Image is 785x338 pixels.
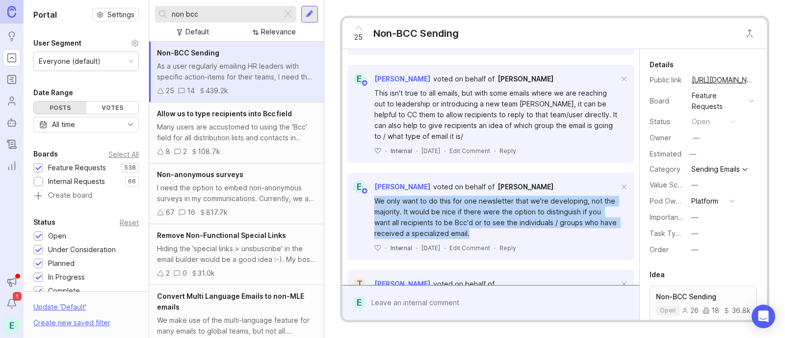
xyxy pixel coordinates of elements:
div: I need the option to embed non-anonymous surveys in my communications. Currently, we are use exte... [157,182,316,204]
div: Update ' Default ' [33,302,86,317]
div: 2 [183,146,187,157]
div: We make use of the multi-language feature for many emails to global teams, but not all. Sometimes... [157,315,316,337]
div: voted on behalf of [433,182,495,192]
a: [URL][DOMAIN_NAME] [689,74,758,86]
div: Hiding the 'special links > unsbuscribe' in the email builder would be a good idea :-). My boss s... [157,243,316,265]
div: 817.7k [206,207,228,218]
time: [DATE] [421,147,440,155]
div: 36.8k [723,307,751,314]
div: All time [52,119,75,130]
div: · [385,244,387,252]
a: Allow us to type recipients into Bcc fieldMany users are accustomed to using the 'Bcc' field for ... [149,103,324,163]
div: Idea [650,269,665,281]
label: Value Scale [650,181,687,189]
div: Votes [86,102,139,114]
button: Notifications [3,295,21,312]
a: E[PERSON_NAME] [347,181,430,193]
span: Allow us to type recipients into Bcc field [157,109,292,118]
div: We only want to do this for one newsletter that we're developing, not the majority. It would be n... [374,196,619,239]
p: Non-BCC Sending [656,292,751,302]
div: Default [185,26,209,37]
img: Canny Home [7,6,16,17]
span: 25 [354,32,363,43]
div: 108.7k [198,146,220,157]
div: As a user regularly emailing HR leaders with specific action-items for their teams, I need the ab... [157,61,316,82]
div: E [353,181,366,193]
button: Settings [92,8,139,22]
div: 18 [703,307,719,314]
div: — [691,244,698,255]
p: 538 [124,164,136,172]
a: Reporting [3,157,21,175]
div: In Progress [48,272,85,283]
p: 66 [128,178,136,185]
div: Reply [499,244,516,252]
div: 26 [681,307,699,314]
div: · [494,147,496,155]
div: voted on behalf of [433,279,495,289]
a: Non-anonymous surveysI need the option to embed non-anonymous surveys in my communications. Curre... [149,163,324,224]
div: Edit Comment [449,147,490,155]
span: [PERSON_NAME] [374,280,430,288]
label: Task Type [650,229,684,237]
a: [PERSON_NAME] [497,182,553,192]
h1: Portal [33,9,57,21]
div: Internal [391,147,412,155]
div: Boards [33,148,58,160]
p: open [660,307,676,314]
div: T [353,278,366,290]
div: — [693,132,700,143]
div: 439.2k [206,85,228,96]
div: E [353,73,366,85]
span: Non-BCC Sending [157,49,219,57]
div: 8 [166,146,170,157]
div: Relevance [261,26,296,37]
div: — [691,212,698,223]
label: Pod Ownership [650,197,700,205]
a: E[PERSON_NAME] [347,73,430,85]
div: Non-BCC Sending [373,26,459,40]
div: Open [48,231,66,241]
button: Announcements [3,273,21,291]
div: Complete [48,286,80,296]
div: Planned [48,258,75,269]
div: E [353,296,366,309]
a: T[PERSON_NAME] [347,278,430,290]
div: Category [650,164,684,175]
div: Reply [499,147,516,155]
span: 1 [13,292,22,301]
div: Select All [108,152,139,157]
div: 16 [187,207,195,218]
span: Remove Non-Functional Special Links [157,231,286,239]
a: Ideas [3,27,21,45]
div: E [3,316,21,334]
div: open [692,116,710,127]
time: [DATE] [421,244,440,252]
a: Users [3,92,21,110]
div: Edit Comment [449,244,490,252]
div: Open Intercom Messenger [752,305,775,328]
a: [PERSON_NAME] [497,74,553,84]
div: Under Consideration [48,244,116,255]
div: 67 [166,207,175,218]
img: member badge [361,285,368,292]
div: Date Range [33,87,73,99]
div: Feature Requests [48,162,106,173]
a: Remove Non-Functional Special LinksHiding the 'special links > unsbuscribe' in the email builder ... [149,224,324,285]
div: · [385,147,387,155]
a: Non-BCC SendingAs a user regularly emailing HR leaders with specific action-items for their teams... [149,42,324,103]
div: — [691,180,698,190]
div: Internal [391,244,412,252]
a: Roadmaps [3,71,21,88]
div: Reset [120,220,139,225]
a: Non-BCC Sendingopen261836.8k [650,286,758,322]
div: · [444,147,445,155]
div: Details [650,59,674,71]
div: Posts [34,102,86,114]
div: Platform [691,196,718,207]
button: Close button [740,24,759,43]
label: Importance [650,213,686,221]
div: — [691,228,698,239]
div: Internal Requests [48,176,105,187]
div: Sending Emails [691,166,740,173]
